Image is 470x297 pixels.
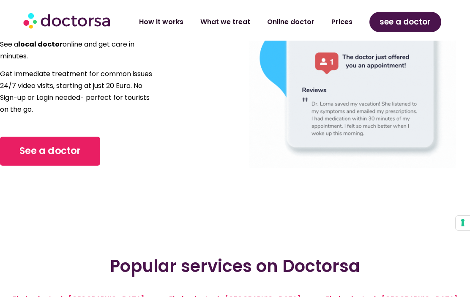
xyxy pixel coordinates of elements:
span: see a doctor [380,15,431,29]
nav: Menu [128,12,361,32]
a: see a doctor [369,12,441,32]
a: What we treat [192,12,259,32]
a: Prices [323,12,361,32]
h2: Popular services on Doctorsa [4,256,466,276]
iframe: Customer reviews powered by Trustpilot [25,198,445,209]
button: Your consent preferences for tracking technologies [456,216,470,230]
strong: local doctor [18,39,63,49]
a: Online doctor [259,12,323,32]
a: How it works [131,12,192,32]
span: See a doctor [19,144,81,158]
